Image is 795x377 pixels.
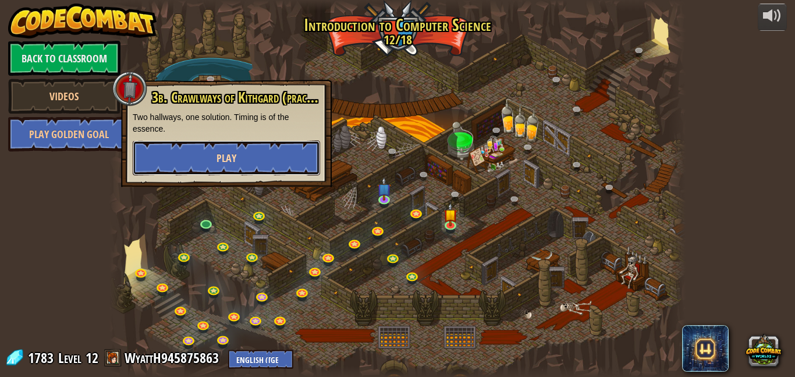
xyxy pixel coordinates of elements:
a: Play Golden Goal [8,117,130,151]
button: Adjust volume [758,3,787,31]
span: 3b. Crawlways of Kithgard (practice) [152,87,327,107]
span: Level [58,348,81,368]
span: 1783 [28,348,57,367]
img: CodeCombat - Learn how to code by playing a game [8,3,157,38]
span: Play [217,151,236,165]
a: Videos [8,79,120,114]
a: WyattH945875863 [125,348,222,367]
button: Play [133,140,320,175]
p: Two hallways, one solution. Timing is of the essence. [133,111,320,135]
span: 12 [86,348,98,367]
img: level-banner-unstarted-subscriber.png [377,177,391,200]
img: level-banner-started.png [443,203,457,226]
a: Back to Classroom [8,41,120,76]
